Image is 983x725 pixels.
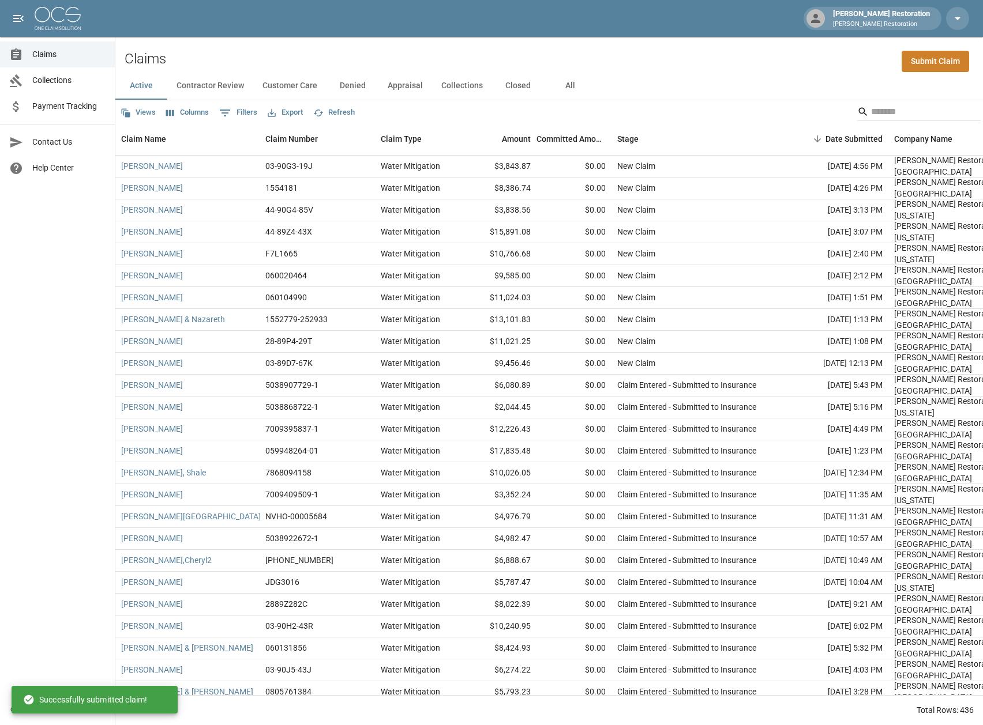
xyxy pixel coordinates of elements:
a: [PERSON_NAME] [121,204,183,216]
a: Submit Claim [902,51,969,72]
div: Claim Entered - Submitted to Insurance [617,642,756,654]
div: 01-009-272585 [265,554,333,566]
div: Claim Entered - Submitted to Insurance [617,467,756,478]
button: Contractor Review [167,72,253,100]
span: Collections [32,74,106,86]
div: [DATE] 1:08 PM [785,331,888,353]
div: $3,352.24 [462,484,536,506]
button: Views [118,104,159,122]
div: $11,024.03 [462,287,536,309]
div: Water Mitigation [381,248,440,259]
div: 03-90J5-43J [265,664,312,675]
div: [DATE] 3:28 PM [785,681,888,703]
div: 44-90G4-85V [265,204,313,216]
div: Claim Entered - Submitted to Insurance [617,511,756,522]
div: $4,976.79 [462,506,536,528]
div: 1554181 [265,182,298,194]
div: $0.00 [536,462,611,484]
div: $12,226.43 [462,418,536,440]
a: [PERSON_NAME] [121,270,183,281]
a: [PERSON_NAME] [121,379,183,391]
div: Water Mitigation [381,511,440,522]
div: $6,080.89 [462,375,536,397]
div: Committed Amount [536,123,611,155]
div: $0.00 [536,397,611,418]
a: [PERSON_NAME] [121,664,183,675]
div: Search [857,103,981,123]
div: $0.00 [536,309,611,331]
div: New Claim [617,292,655,303]
div: New Claim [617,335,655,347]
a: [PERSON_NAME] [121,489,183,500]
div: Water Mitigation [381,270,440,281]
div: $15,891.08 [462,221,536,243]
div: 060131856 [265,642,307,654]
div: Water Mitigation [381,620,440,632]
div: Successfully submitted claim! [23,689,147,710]
div: [DATE] 2:40 PM [785,243,888,265]
div: Claim Number [260,123,375,155]
div: Claim Type [381,123,422,155]
div: $0.00 [536,637,611,659]
div: Claim Entered - Submitted to Insurance [617,554,756,566]
a: [PERSON_NAME] & [PERSON_NAME] [121,686,253,697]
div: Water Mitigation [381,686,440,697]
div: 28-89P4-29T [265,335,312,347]
div: $0.00 [536,243,611,265]
div: $0.00 [536,418,611,440]
div: Company Name [894,123,952,155]
div: Claim Entered - Submitted to Insurance [617,489,756,500]
div: New Claim [617,204,655,216]
div: Claim Entered - Submitted to Insurance [617,401,756,413]
p: [PERSON_NAME] Restoration [833,20,930,29]
div: New Claim [617,314,655,325]
a: [PERSON_NAME] [121,357,183,369]
a: [PERSON_NAME] [121,226,183,237]
div: $3,843.87 [462,156,536,178]
div: $0.00 [536,178,611,199]
div: $8,022.39 [462,594,536,616]
a: [PERSON_NAME] & [PERSON_NAME] [121,642,253,654]
a: [PERSON_NAME] [121,533,183,544]
a: [PERSON_NAME] [121,335,183,347]
span: Help Center [32,162,106,174]
div: [DATE] 4:03 PM [785,659,888,681]
div: $0.00 [536,594,611,616]
div: $0.00 [536,156,611,178]
div: Claim Entered - Submitted to Insurance [617,598,756,610]
div: $17,835.48 [462,440,536,462]
div: $2,044.45 [462,397,536,418]
div: [DATE] 3:13 PM [785,199,888,221]
div: 7009395837-1 [265,423,318,435]
div: $13,101.83 [462,309,536,331]
div: [DATE] 1:51 PM [785,287,888,309]
div: Total Rows: 436 [917,704,974,716]
button: Customer Care [253,72,327,100]
div: $0.00 [536,506,611,528]
div: $0.00 [536,572,611,594]
div: Claim Entered - Submitted to Insurance [617,620,756,632]
div: Water Mitigation [381,642,440,654]
div: [DATE] 4:49 PM [785,418,888,440]
div: Water Mitigation [381,554,440,566]
div: Claim Entered - Submitted to Insurance [617,686,756,697]
a: [PERSON_NAME], Shale [121,467,206,478]
a: [PERSON_NAME] [121,182,183,194]
div: Water Mitigation [381,598,440,610]
a: [PERSON_NAME] [121,445,183,456]
img: ocs-logo-white-transparent.png [35,7,81,30]
div: © 2025 One Claim Solution [10,704,104,715]
div: [DATE] 11:31 AM [785,506,888,528]
div: $6,888.67 [462,550,536,572]
div: 060104990 [265,292,307,303]
div: Water Mitigation [381,401,440,413]
div: 03-90H2-43R [265,620,313,632]
div: JDG3016 [265,576,299,588]
button: Denied [327,72,378,100]
div: [PERSON_NAME] Restoration [828,8,935,29]
div: [DATE] 1:13 PM [785,309,888,331]
div: 2889Z282C [265,598,307,610]
button: Appraisal [378,72,432,100]
button: Select columns [163,104,212,122]
div: Water Mitigation [381,489,440,500]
